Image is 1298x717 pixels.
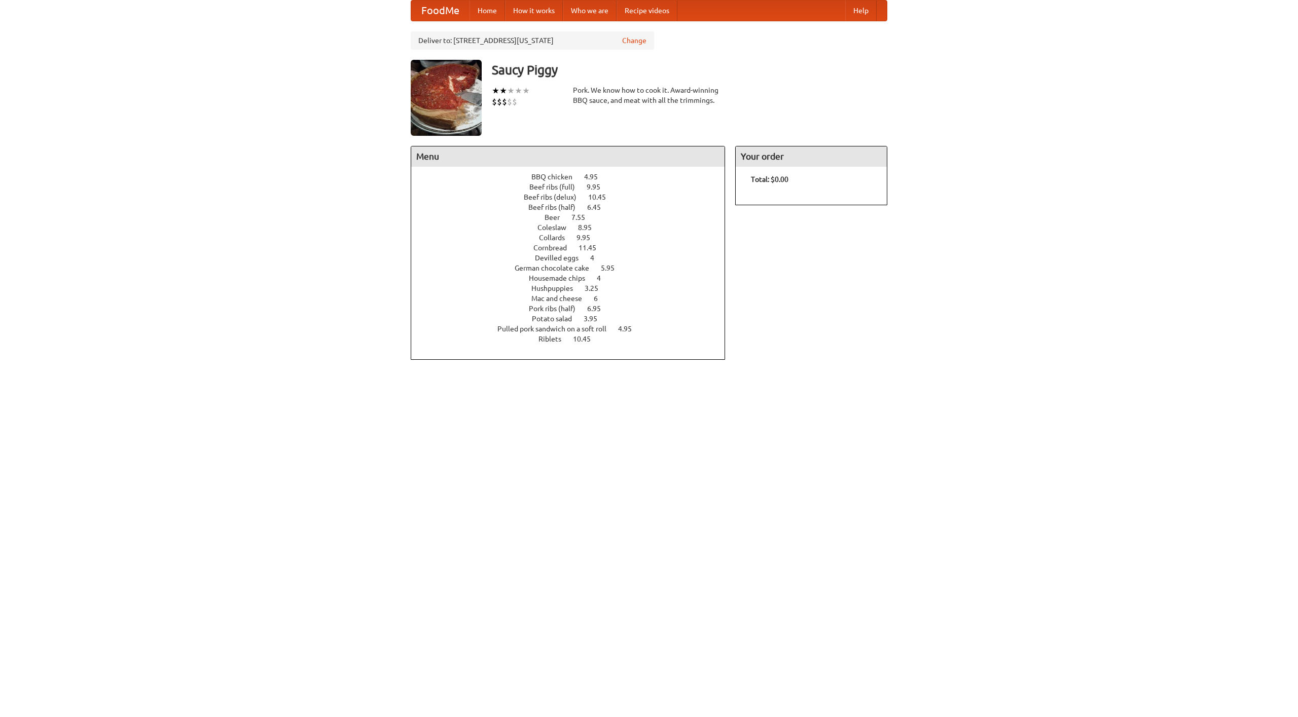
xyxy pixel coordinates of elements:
span: Cornbread [533,244,577,252]
span: German chocolate cake [515,264,599,272]
a: Beef ribs (half) 6.45 [528,203,620,211]
a: German chocolate cake 5.95 [515,264,633,272]
span: Collards [539,234,575,242]
span: Riblets [538,335,571,343]
span: Beef ribs (delux) [524,193,587,201]
span: 3.25 [585,284,608,292]
li: $ [512,96,517,107]
span: 6 [594,294,608,303]
h4: Your order [736,146,887,167]
li: $ [497,96,502,107]
span: 7.55 [571,213,595,221]
span: Beer [545,213,570,221]
span: 6.45 [587,203,611,211]
span: Mac and cheese [531,294,592,303]
span: Housemade chips [529,274,595,282]
a: Home [470,1,505,21]
span: 4 [597,274,611,282]
span: Coleslaw [537,223,576,232]
li: $ [492,96,497,107]
li: ★ [499,85,507,96]
a: Help [845,1,877,21]
a: Potato salad 3.95 [532,315,616,323]
a: Beer 7.55 [545,213,604,221]
span: 8.95 [578,223,602,232]
a: Pork ribs (half) 6.95 [529,305,620,313]
a: Devilled eggs 4 [535,254,613,262]
h3: Saucy Piggy [492,60,887,80]
span: 9.95 [576,234,600,242]
span: Pulled pork sandwich on a soft roll [497,325,617,333]
span: Potato salad [532,315,582,323]
a: Hushpuppies 3.25 [531,284,617,292]
div: Deliver to: [STREET_ADDRESS][US_STATE] [411,31,654,50]
a: Who we are [563,1,617,21]
a: Beef ribs (full) 9.95 [529,183,619,191]
a: Recipe videos [617,1,677,21]
a: Cornbread 11.45 [533,244,615,252]
a: How it works [505,1,563,21]
span: Pork ribs (half) [529,305,586,313]
a: Riblets 10.45 [538,335,609,343]
span: 11.45 [579,244,606,252]
a: Beef ribs (delux) 10.45 [524,193,625,201]
span: 10.45 [588,193,616,201]
a: Change [622,35,646,46]
span: Beef ribs (half) [528,203,586,211]
a: FoodMe [411,1,470,21]
a: Housemade chips 4 [529,274,620,282]
span: BBQ chicken [531,173,583,181]
div: Pork. We know how to cook it. Award-winning BBQ sauce, and meat with all the trimmings. [573,85,725,105]
span: 5.95 [601,264,625,272]
span: 9.95 [587,183,610,191]
span: Beef ribs (full) [529,183,585,191]
span: Devilled eggs [535,254,589,262]
a: Mac and cheese 6 [531,294,617,303]
h4: Menu [411,146,725,167]
span: 3.95 [584,315,607,323]
b: Total: $0.00 [751,175,788,183]
li: $ [507,96,512,107]
li: ★ [507,85,515,96]
span: 4.95 [618,325,642,333]
a: Collards 9.95 [539,234,609,242]
span: 6.95 [587,305,611,313]
li: $ [502,96,507,107]
span: 10.45 [573,335,601,343]
img: angular.jpg [411,60,482,136]
span: 4 [590,254,604,262]
span: Hushpuppies [531,284,583,292]
a: BBQ chicken 4.95 [531,173,617,181]
li: ★ [515,85,522,96]
a: Coleslaw 8.95 [537,223,610,232]
li: ★ [522,85,530,96]
li: ★ [492,85,499,96]
a: Pulled pork sandwich on a soft roll 4.95 [497,325,651,333]
span: 4.95 [584,173,608,181]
